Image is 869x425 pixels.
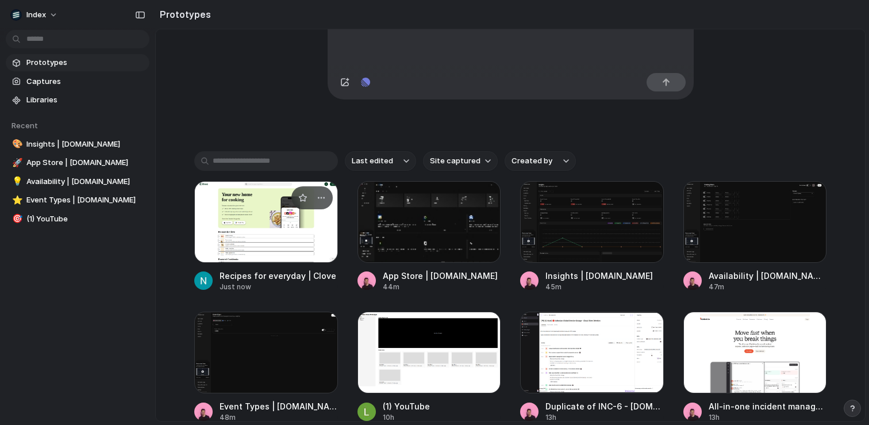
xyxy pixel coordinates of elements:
div: 48m [220,412,338,423]
div: 13h [545,412,664,423]
button: Created by [505,151,576,171]
div: 🎨 [12,137,20,151]
a: Captures [6,73,149,90]
div: ⭐ [12,194,20,207]
a: Recipes for everyday | CloveRecipes for everyday | CloveJust now [194,181,338,292]
div: Recipes for everyday | Clove [220,270,336,282]
a: App Store | Cal.comApp Store | [DOMAIN_NAME]44m [357,181,501,292]
a: ⭐Event Types | [DOMAIN_NAME] [6,192,149,209]
span: Last edited [352,155,393,167]
span: Availability | [DOMAIN_NAME] [26,176,145,187]
span: Libraries [26,94,145,106]
a: (1) YouTube(1) YouTube10h [357,312,501,423]
span: Recent [11,121,38,130]
a: 💡Availability | [DOMAIN_NAME] [6,173,149,190]
div: All-in-one incident management platform | [DOMAIN_NAME] [709,400,827,412]
button: 🎨 [10,139,22,150]
div: Just now [220,282,336,292]
span: Prototypes [26,57,145,68]
span: (1) YouTube [26,213,145,225]
a: Duplicate of INC-6 - incident.ioDuplicate of INC-6 - [DOMAIN_NAME]13h [520,312,664,423]
button: Index [6,6,64,24]
a: Insights | Cal.comInsights | [DOMAIN_NAME]45m [520,181,664,292]
h2: Prototypes [155,7,211,21]
div: 💡 [12,175,20,188]
a: 🎨Insights | [DOMAIN_NAME] [6,136,149,153]
a: Event Types | Cal.comEvent Types | [DOMAIN_NAME]48m [194,312,338,423]
span: Site captured [430,155,480,167]
div: 🎯 [12,212,20,225]
div: Availability | [DOMAIN_NAME] [709,270,827,282]
div: 10h [383,412,430,423]
a: Libraries [6,91,149,109]
div: 🚀 [12,156,20,170]
div: 47m [709,282,827,292]
div: Duplicate of INC-6 - [DOMAIN_NAME] [545,400,664,412]
span: Event Types | [DOMAIN_NAME] [26,194,145,206]
div: 13h [709,412,827,423]
div: Event Types | [DOMAIN_NAME] [220,400,338,412]
div: 44m [383,282,498,292]
a: Availability | Cal.comAvailability | [DOMAIN_NAME]47m [683,181,827,292]
button: Last edited [345,151,416,171]
a: 🎯(1) YouTube [6,210,149,228]
span: Index [26,9,46,21]
div: (1) YouTube [383,400,430,412]
button: 🎯 [10,213,22,225]
a: Prototypes [6,54,149,71]
button: ⭐ [10,194,22,206]
button: 💡 [10,176,22,187]
span: Insights | [DOMAIN_NAME] [26,139,145,150]
div: App Store | [DOMAIN_NAME] [383,270,498,282]
a: All-in-one incident management platform | incident.ioAll-in-one incident management platform | [D... [683,312,827,423]
div: 45m [545,282,653,292]
div: Insights | [DOMAIN_NAME] [545,270,653,282]
span: Captures [26,76,145,87]
button: Site captured [423,151,498,171]
a: 🚀App Store | [DOMAIN_NAME] [6,154,149,171]
span: App Store | [DOMAIN_NAME] [26,157,145,169]
span: Created by [512,155,552,167]
button: 🚀 [10,157,22,169]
